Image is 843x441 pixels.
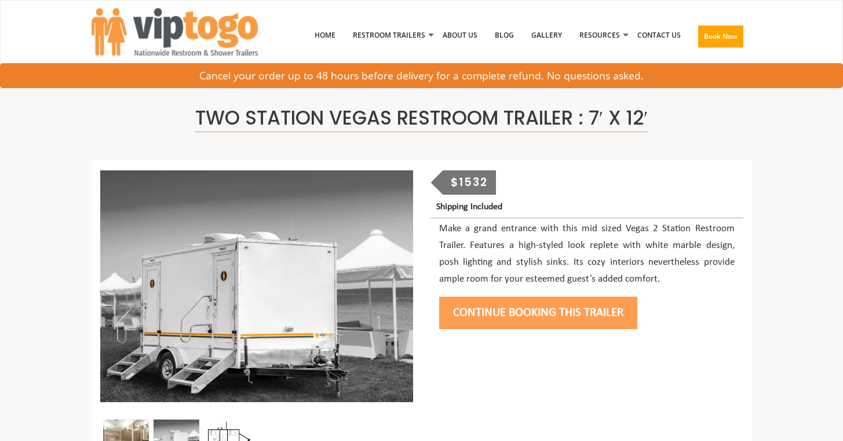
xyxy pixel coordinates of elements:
a: Resources [571,5,629,65]
p: Make a grand entrance with this mid sized Vegas 2 Station Restroom Trailer. Features a high-style... [439,221,735,288]
button: Continue Booking this trailer [439,297,637,329]
img: Side view of two station restroom trailer with separate doors for males and females [100,170,413,402]
a: Restroom Trailers [344,5,434,65]
a: About Us [434,5,486,65]
a: Continue Booking this trailer [439,307,637,319]
span: Two Station Vegas Restroom Trailer : 7′ x 12′ [195,104,648,132]
div: $1532 [443,170,496,195]
a: Gallery [523,5,571,65]
a: Book Now [689,5,752,72]
img: VIPTOGO [92,8,258,56]
a: Contact Us [629,5,689,65]
a: Blog [486,5,523,65]
a: Home [306,5,344,65]
p: Shipping Included [436,199,743,215]
button: Book Now [698,25,743,48]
